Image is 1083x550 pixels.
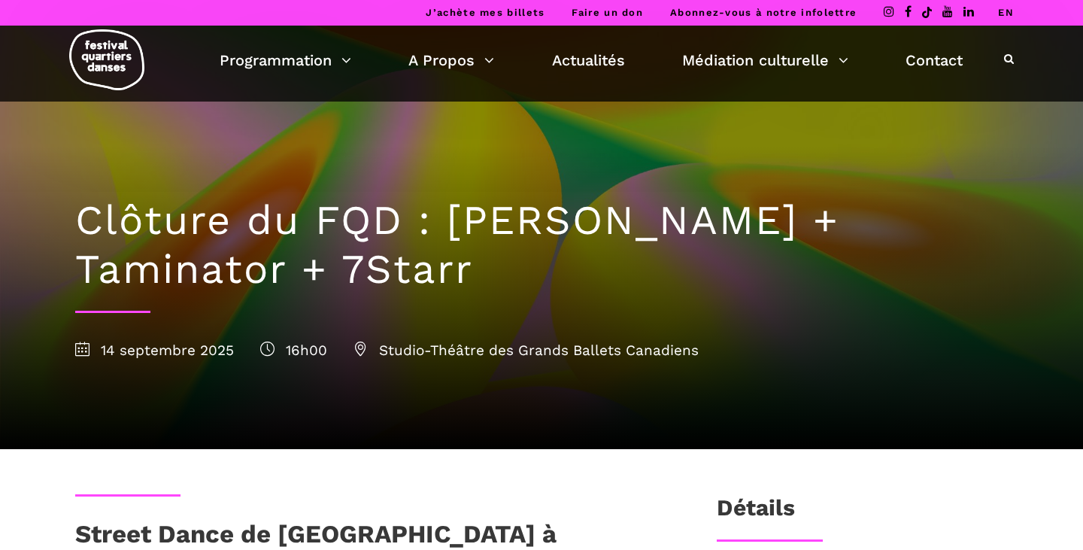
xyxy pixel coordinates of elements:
h1: Clôture du FQD : [PERSON_NAME] + Taminator + 7Starr [75,196,1008,294]
span: 14 septembre 2025 [75,342,234,359]
h3: Détails [717,494,795,532]
a: Médiation culturelle [682,47,848,73]
a: Contact [906,47,963,73]
img: logo-fqd-med [69,29,144,90]
span: Studio-Théâtre des Grands Ballets Canadiens [353,342,699,359]
a: EN [998,7,1014,18]
a: Faire un don [572,7,643,18]
a: Abonnez-vous à notre infolettre [670,7,857,18]
a: Programmation [220,47,351,73]
a: J’achète mes billets [426,7,545,18]
span: 16h00 [260,342,327,359]
a: Actualités [552,47,625,73]
a: A Propos [408,47,494,73]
